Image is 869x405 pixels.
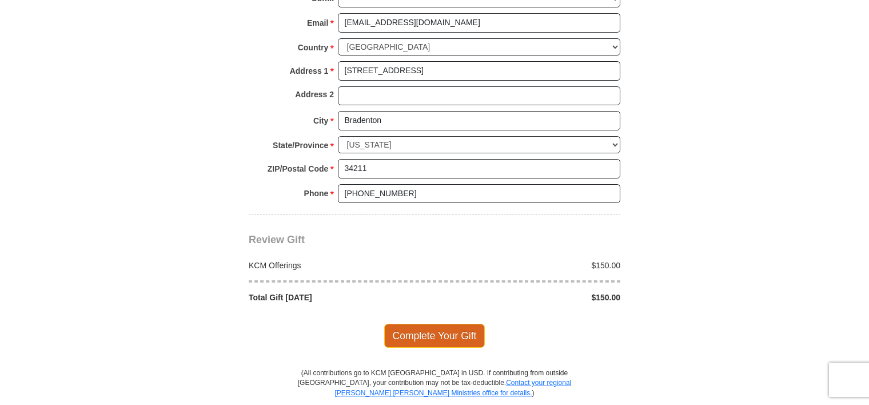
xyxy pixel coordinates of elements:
[304,185,329,201] strong: Phone
[243,260,435,271] div: KCM Offerings
[295,86,334,102] strong: Address 2
[290,63,329,79] strong: Address 1
[434,260,627,271] div: $150.00
[384,324,485,348] span: Complete Your Gift
[313,113,328,129] strong: City
[334,379,571,396] a: Contact your regional [PERSON_NAME] [PERSON_NAME] Ministries office for details.
[249,234,305,245] span: Review Gift
[307,15,328,31] strong: Email
[243,292,435,303] div: Total Gift [DATE]
[298,39,329,55] strong: Country
[273,137,328,153] strong: State/Province
[434,292,627,303] div: $150.00
[268,161,329,177] strong: ZIP/Postal Code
